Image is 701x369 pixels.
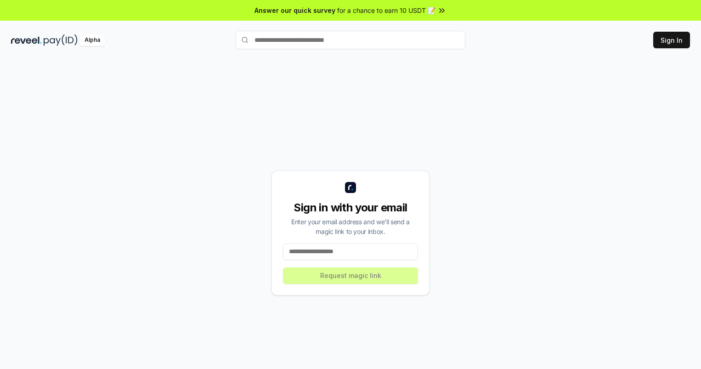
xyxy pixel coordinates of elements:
img: logo_small [345,182,356,193]
span: Answer our quick survey [254,6,335,15]
div: Enter your email address and we’ll send a magic link to your inbox. [283,217,418,236]
div: Alpha [79,34,105,46]
div: Sign in with your email [283,200,418,215]
img: reveel_dark [11,34,42,46]
img: pay_id [44,34,78,46]
button: Sign In [653,32,690,48]
span: for a chance to earn 10 USDT 📝 [337,6,435,15]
